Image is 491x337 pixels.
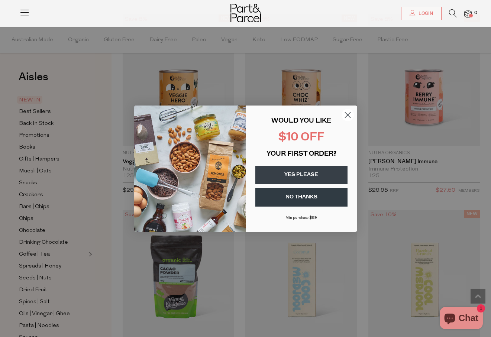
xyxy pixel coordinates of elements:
[464,10,472,18] a: 0
[278,132,324,143] span: $10 OFF
[134,106,246,232] img: 43fba0fb-7538-40bc-babb-ffb1a4d097bc.jpeg
[285,216,317,220] span: Min purchase $99
[267,151,336,158] span: YOUR FIRST ORDER?
[472,10,479,16] span: 0
[417,10,433,17] span: Login
[401,7,442,20] a: Login
[230,4,261,22] img: Part&Parcel
[255,166,348,184] button: YES PLEASE
[271,118,331,124] span: WOULD YOU LIKE
[341,108,354,121] button: Close dialog
[437,307,485,331] inbox-online-store-chat: Shopify online store chat
[255,188,348,207] button: NO THANKS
